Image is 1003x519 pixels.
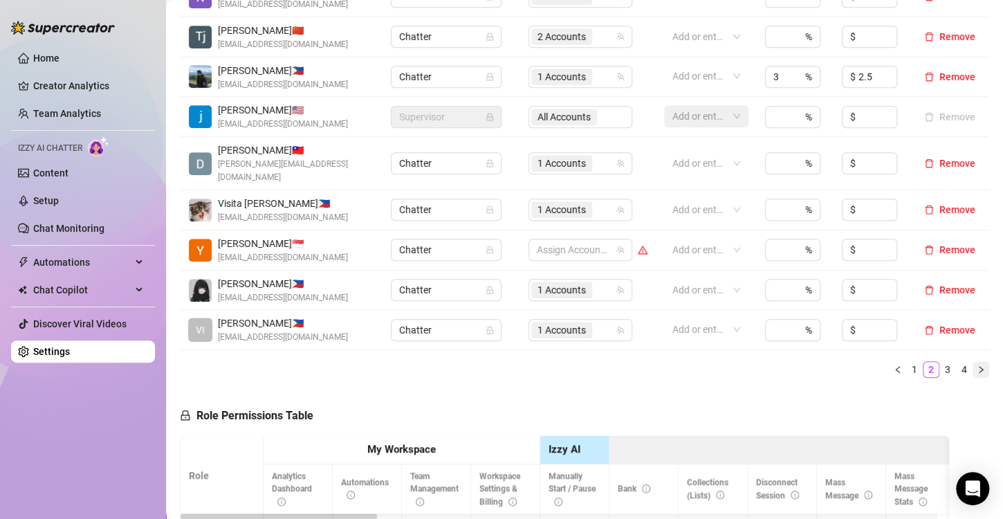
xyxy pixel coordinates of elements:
button: Remove [919,282,981,298]
span: 1 Accounts [531,322,592,338]
img: jocelyne espinosa [189,105,212,128]
span: VI [196,322,205,338]
span: Remove [939,325,975,336]
span: Chat Copilot [33,279,131,301]
h5: Role Permissions Table [180,408,313,424]
span: right [977,365,985,374]
span: Remove [939,158,975,169]
span: Chatter [399,320,493,340]
span: info-circle [416,498,424,506]
th: Role [181,436,264,515]
span: [EMAIL_ADDRESS][DOMAIN_NAME] [218,331,348,344]
span: [PERSON_NAME] 🇵🇭 [218,63,348,78]
span: team [616,159,625,167]
img: Cris Napay [189,279,212,302]
span: info-circle [277,498,286,506]
span: Automations [341,477,389,500]
span: lock [486,286,494,294]
span: team [616,33,625,41]
span: Chatter [399,66,493,87]
div: Open Intercom Messenger [956,472,989,505]
a: Discover Viral Videos [33,318,127,329]
span: delete [924,72,934,82]
span: info-circle [791,491,799,499]
a: Home [33,53,59,64]
a: Settings [33,346,70,357]
span: Izzy AI Chatter [18,142,82,155]
a: 2 [923,362,939,377]
a: 1 [907,362,922,377]
a: Chat Monitoring [33,223,104,234]
span: delete [924,32,934,42]
span: lock [486,246,494,254]
span: 1 Accounts [531,155,592,172]
span: [PERSON_NAME][EMAIL_ADDRESS][DOMAIN_NAME] [218,158,374,184]
span: lock [180,410,191,421]
span: Chatter [399,239,493,260]
span: Mass Message Stats [894,471,928,507]
span: lock [486,33,494,41]
span: team [616,246,625,254]
button: right [973,361,989,378]
span: info-circle [508,498,517,506]
span: Automations [33,251,131,273]
span: [EMAIL_ADDRESS][DOMAIN_NAME] [218,211,348,224]
span: lock [486,159,494,167]
img: Yhaneena April [189,239,212,262]
span: Chatter [399,280,493,300]
span: info-circle [864,491,872,499]
span: Mass Message [825,477,872,500]
a: 4 [957,362,972,377]
span: 1 Accounts [537,69,586,84]
span: Remove [939,284,975,295]
span: Chatter [399,199,493,220]
span: Remove [939,71,975,82]
button: left [890,361,906,378]
strong: Izzy AI [549,443,580,455]
span: [EMAIL_ADDRESS][DOMAIN_NAME] [218,251,348,264]
button: Remove [919,109,981,125]
button: Remove [919,28,981,45]
span: [PERSON_NAME] 🇨🇳 [218,23,348,38]
span: [PERSON_NAME] 🇺🇸 [218,102,348,118]
span: thunderbolt [18,257,29,268]
span: info-circle [347,491,355,499]
span: [EMAIL_ADDRESS][DOMAIN_NAME] [218,38,348,51]
span: Collections (Lists) [687,477,728,500]
span: 1 Accounts [537,282,586,298]
span: Workspace Settings & Billing [479,471,520,507]
img: John [189,65,212,88]
span: Chatter [399,26,493,47]
img: Dale Jacolba [189,152,212,175]
span: delete [924,285,934,295]
span: Remove [939,31,975,42]
a: Team Analytics [33,108,101,119]
span: lock [486,113,494,121]
span: 1 Accounts [531,201,592,218]
a: Creator Analytics [33,75,144,97]
li: 4 [956,361,973,378]
span: delete [924,158,934,168]
span: Manually Start / Pause [549,471,596,507]
span: delete [924,325,934,335]
span: [PERSON_NAME] 🇸🇬 [218,236,348,251]
span: [PERSON_NAME] 🇵🇭 [218,276,348,291]
span: 1 Accounts [537,322,586,338]
span: team [616,286,625,294]
img: Visita Renz Edward [189,199,212,221]
span: lock [486,326,494,334]
img: Tj Espiritu [189,26,212,48]
span: Bank [618,484,650,493]
span: 2 Accounts [537,29,586,44]
span: [EMAIL_ADDRESS][DOMAIN_NAME] [218,118,348,131]
span: Remove [939,244,975,255]
span: team [616,326,625,334]
span: info-circle [642,484,650,493]
li: 2 [923,361,939,378]
span: Supervisor [399,107,493,127]
img: AI Chatter [88,136,109,156]
img: logo-BBDzfeDw.svg [11,21,115,35]
li: Next Page [973,361,989,378]
span: 1 Accounts [537,156,586,171]
span: [EMAIL_ADDRESS][DOMAIN_NAME] [218,291,348,304]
